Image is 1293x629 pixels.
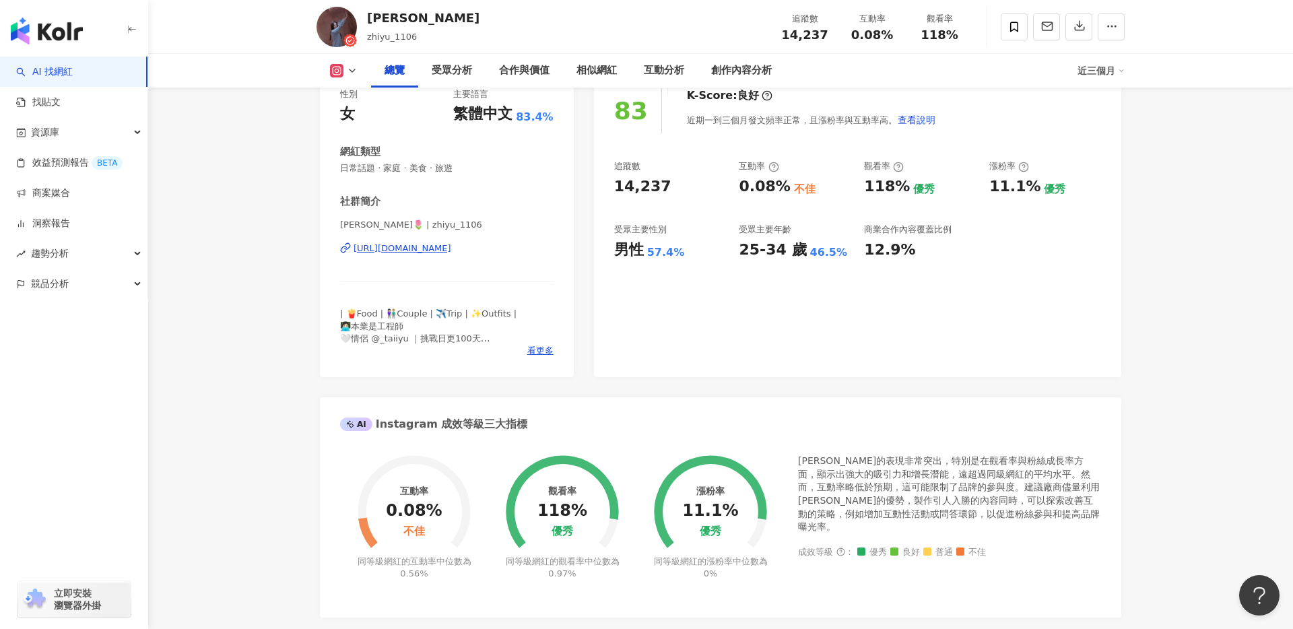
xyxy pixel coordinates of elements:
div: 0.08% [386,502,442,521]
div: 優秀 [552,525,573,538]
div: 漲粉率 [989,160,1029,172]
div: 女 [340,104,355,125]
div: 創作內容分析 [711,63,772,79]
div: 追蹤數 [614,160,640,172]
div: 0.08% [739,176,790,197]
div: 優秀 [700,525,721,538]
span: 0% [704,568,718,578]
div: K-Score : [687,88,772,103]
div: 25-34 歲 [739,240,806,261]
span: | 🍟Food | 👩🏻‍🤝‍👨🏼Couple | ✈️Trip | ✨Outfits | 👩🏻‍💻本業是工程師 🤍情侶 @_taiiyu ｜挑戰日更100天 👑發瘋日常 @yuuno_life... [340,308,548,380]
div: Instagram 成效等級三大指標 [340,417,527,432]
a: chrome extension立即安裝 瀏覽器外掛 [18,581,131,618]
button: 查看說明 [897,106,936,133]
span: 日常話題 · 家庭 · 美食 · 旅遊 [340,162,554,174]
span: 0.97% [548,568,576,578]
div: 受眾主要性別 [614,224,667,236]
span: 趨勢分析 [31,238,69,269]
div: 互動率 [847,12,898,26]
div: 互動率 [739,160,778,172]
span: zhiyu_1106 [367,32,417,42]
div: 總覽 [385,63,405,79]
img: chrome extension [22,589,48,610]
span: 資源庫 [31,117,59,147]
div: 成效等級 ： [798,548,1101,558]
div: [URL][DOMAIN_NAME] [354,242,451,255]
div: 相似網紅 [576,63,617,79]
span: 良好 [890,548,920,558]
div: 觀看率 [548,486,576,496]
div: 合作與價值 [499,63,550,79]
span: 看更多 [527,345,554,357]
div: 男性 [614,240,644,261]
div: 主要語言 [453,88,488,100]
div: [PERSON_NAME] [367,9,479,26]
div: 受眾主要年齡 [739,224,791,236]
span: rise [16,249,26,259]
iframe: Help Scout Beacon - Open [1239,575,1280,616]
div: 46.5% [810,245,848,260]
div: 近三個月 [1077,60,1125,81]
div: 不佳 [794,182,816,197]
span: 普通 [923,548,953,558]
div: 繁體中文 [453,104,512,125]
div: 社群簡介 [340,195,380,209]
span: 14,237 [781,28,828,42]
div: 互動分析 [644,63,684,79]
a: 找貼文 [16,96,61,109]
span: 83.4% [516,110,554,125]
div: 不佳 [403,525,425,538]
span: 立即安裝 瀏覽器外掛 [54,587,101,611]
div: 同等級網紅的互動率中位數為 [356,556,473,580]
div: AI [340,418,372,431]
div: 同等級網紅的漲粉率中位數為 [652,556,770,580]
span: 不佳 [956,548,986,558]
a: searchAI 找網紅 [16,65,73,79]
img: KOL Avatar [317,7,357,47]
div: 118% [864,176,910,197]
div: 優秀 [1044,182,1065,197]
div: 83 [614,97,648,125]
a: [URL][DOMAIN_NAME] [340,242,554,255]
span: [PERSON_NAME]🌷 | zhiyu_1106 [340,219,554,231]
div: 57.4% [647,245,685,260]
div: 追蹤數 [779,12,830,26]
div: 觀看率 [914,12,965,26]
div: 網紅類型 [340,145,380,159]
div: 12.9% [864,240,915,261]
div: 性別 [340,88,358,100]
span: 競品分析 [31,269,69,299]
div: 優秀 [913,182,935,197]
span: 查看說明 [898,114,935,125]
span: 0.08% [851,28,893,42]
span: 優秀 [857,548,887,558]
a: 洞察報告 [16,217,70,230]
div: 受眾分析 [432,63,472,79]
span: 0.56% [400,568,428,578]
div: 互動率 [400,486,428,496]
div: [PERSON_NAME]的表現非常突出，特別是在觀看率與粉絲成長率方面，顯示出強大的吸引力和增長潛能，遠超過同級網紅的平均水平。然而，互動率略低於預期，這可能限制了品牌的參與度。建議廠商儘量利... [798,455,1101,534]
div: 14,237 [614,176,671,197]
div: 11.1% [682,502,738,521]
a: 效益預測報告BETA [16,156,123,170]
div: 觀看率 [864,160,904,172]
div: 商業合作內容覆蓋比例 [864,224,952,236]
img: logo [11,18,83,44]
div: 11.1% [989,176,1040,197]
div: 良好 [737,88,759,103]
div: 近期一到三個月發文頻率正常，且漲粉率與互動率高。 [687,106,936,133]
span: 118% [921,28,958,42]
div: 漲粉率 [696,486,725,496]
div: 118% [537,502,587,521]
div: 同等級網紅的觀看率中位數為 [504,556,622,580]
a: 商案媒合 [16,187,70,200]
